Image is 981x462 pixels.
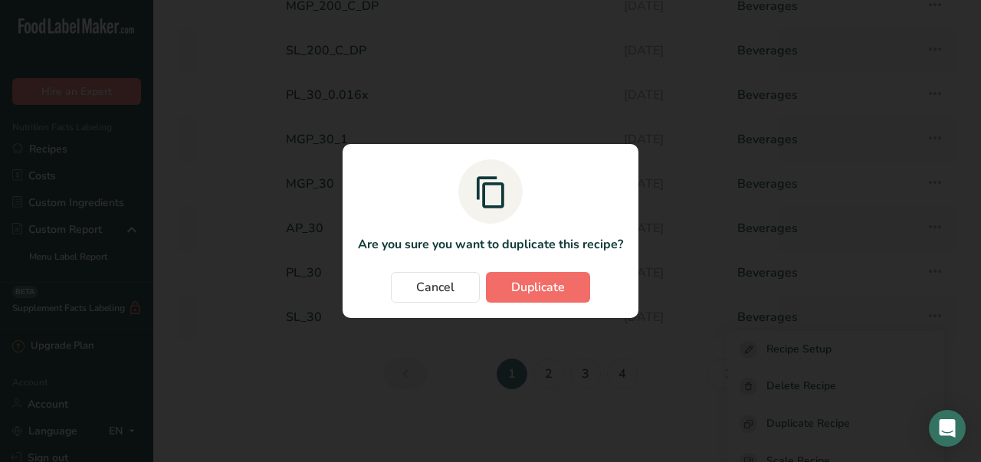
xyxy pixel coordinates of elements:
[416,278,454,297] span: Cancel
[929,410,966,447] div: Open Intercom Messenger
[511,278,565,297] span: Duplicate
[391,272,480,303] button: Cancel
[358,235,623,254] p: Are you sure you want to duplicate this recipe?
[486,272,590,303] button: Duplicate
